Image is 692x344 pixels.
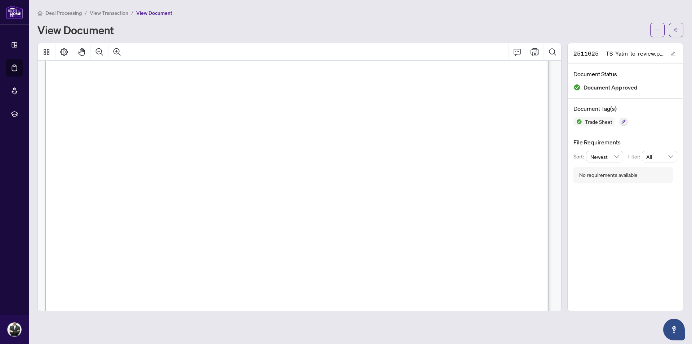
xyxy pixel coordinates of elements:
[85,9,87,17] li: /
[674,27,679,32] span: arrow-left
[584,83,638,92] span: Document Approved
[579,171,638,179] div: No requirements available
[663,319,685,340] button: Open asap
[573,84,581,91] img: Document Status
[45,10,82,16] span: Deal Processing
[573,138,677,147] h4: File Requirements
[6,5,23,19] img: logo
[136,10,172,16] span: View Document
[670,51,675,56] span: edit
[37,10,43,16] span: home
[582,119,615,124] span: Trade Sheet
[8,323,21,336] img: Profile Icon
[131,9,133,17] li: /
[573,104,677,113] h4: Document Tag(s)
[627,153,642,161] p: Filter:
[573,49,664,58] span: 2511625_-_TS_Yatin_to_review.pdf
[90,10,128,16] span: View Transaction
[573,70,677,78] h4: Document Status
[646,151,673,162] span: All
[573,117,582,126] img: Status Icon
[573,153,586,161] p: Sort:
[590,151,619,162] span: Newest
[655,27,660,32] span: ellipsis
[37,24,114,36] h1: View Document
